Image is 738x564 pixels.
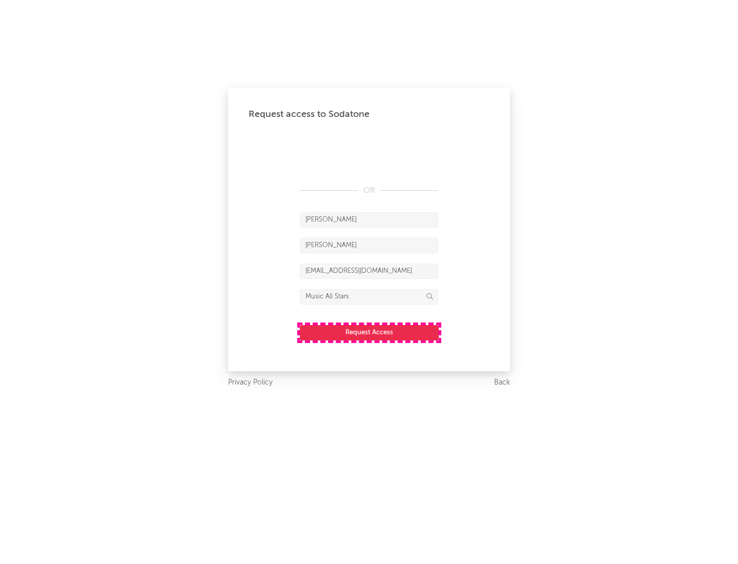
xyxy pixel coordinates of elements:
input: Last Name [300,238,438,253]
a: Privacy Policy [228,376,273,389]
input: Email [300,264,438,279]
input: Division [300,289,438,305]
button: Request Access [300,325,439,340]
div: OR [300,185,438,197]
a: Back [494,376,510,389]
input: First Name [300,212,438,228]
div: Request access to Sodatone [249,108,489,120]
